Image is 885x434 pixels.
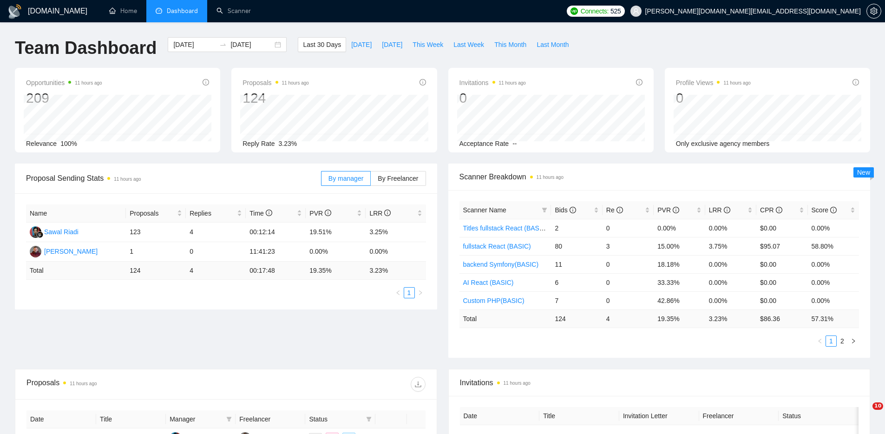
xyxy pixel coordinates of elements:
td: 0.00% [306,242,366,262]
a: fullstack React (BASIC) [463,243,531,250]
td: 0 [603,219,654,237]
a: Custom PHP(BASIC) [463,297,524,304]
button: left [814,335,826,347]
span: dashboard [156,7,162,14]
span: right [851,338,856,344]
img: logo [7,4,22,19]
td: 0.00% [705,291,756,309]
span: 525 [610,6,621,16]
span: Opportunities [26,77,102,88]
h1: Team Dashboard [15,37,157,59]
time: 11 hours ago [75,80,102,85]
span: This Month [494,39,526,50]
li: 1 [404,287,415,298]
img: KP [30,246,41,257]
span: info-circle [266,210,272,216]
span: info-circle [203,79,209,85]
li: 2 [837,335,848,347]
button: download [411,377,426,392]
div: Proposals [26,377,226,392]
td: 80 [551,237,602,255]
td: 0.00% [808,291,859,309]
td: 0.00% [705,219,756,237]
span: filter [540,203,549,217]
span: LRR [709,206,730,214]
div: 124 [243,89,309,107]
span: LRR [369,210,391,217]
span: info-circle [830,207,837,213]
span: PVR [309,210,331,217]
td: 0.00% [654,219,705,237]
a: backend Symfony(BASIC) [463,261,539,268]
th: Status [779,407,859,425]
td: 0.00% [808,219,859,237]
span: to [219,41,227,48]
td: 18.18% [654,255,705,273]
span: left [817,338,823,344]
td: 42.86% [654,291,705,309]
span: Reply Rate [243,140,275,147]
span: filter [542,207,547,213]
span: filter [364,412,374,426]
td: 7 [551,291,602,309]
span: Bids [555,206,576,214]
td: 57.31 % [808,309,859,328]
span: 10 [872,402,883,410]
a: 2 [837,336,847,346]
span: info-circle [776,207,782,213]
td: 4 [603,309,654,328]
td: Total [26,262,126,280]
span: Invitations [460,377,859,388]
span: Only exclusive agency members [676,140,770,147]
iframe: Intercom live chat [853,402,876,425]
td: 0.00% [808,273,859,291]
button: [DATE] [346,37,377,52]
td: 19.35 % [654,309,705,328]
span: filter [224,412,234,426]
span: user [633,8,639,14]
span: info-circle [852,79,859,85]
td: 15.00% [654,237,705,255]
td: 0.00% [705,273,756,291]
td: $0.00 [756,255,807,273]
td: 3 [603,237,654,255]
img: SR [30,226,41,238]
span: info-circle [325,210,331,216]
td: 3.23 % [705,309,756,328]
td: 124 [551,309,602,328]
div: 0 [459,89,526,107]
td: 6 [551,273,602,291]
span: 100% [60,140,77,147]
th: Freelancer [699,407,779,425]
span: download [411,381,425,388]
td: 0 [603,273,654,291]
th: Invitation Letter [619,407,699,425]
td: 123 [126,223,186,242]
span: CPR [760,206,782,214]
td: Total [459,309,551,328]
span: -- [512,140,517,147]
td: 4 [186,223,246,242]
button: Last Month [531,37,574,52]
th: Freelancer [236,410,305,428]
img: upwork-logo.png [570,7,578,15]
td: $0.00 [756,273,807,291]
span: [DATE] [351,39,372,50]
time: 11 hours ago [723,80,750,85]
span: swap-right [219,41,227,48]
a: KP[PERSON_NAME] [30,247,98,255]
a: 1 [826,336,836,346]
td: 2 [551,219,602,237]
span: Last 30 Days [303,39,341,50]
td: 0.00% [366,242,426,262]
span: info-circle [420,79,426,85]
span: Proposal Sending Stats [26,172,321,184]
a: Titles fullstack React (BASIC) [463,224,548,232]
td: 4 [186,262,246,280]
span: New [857,169,870,176]
span: Time [249,210,272,217]
div: [PERSON_NAME] [44,246,98,256]
a: 1 [404,288,414,298]
span: Score [812,206,837,214]
td: 33.33% [654,273,705,291]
